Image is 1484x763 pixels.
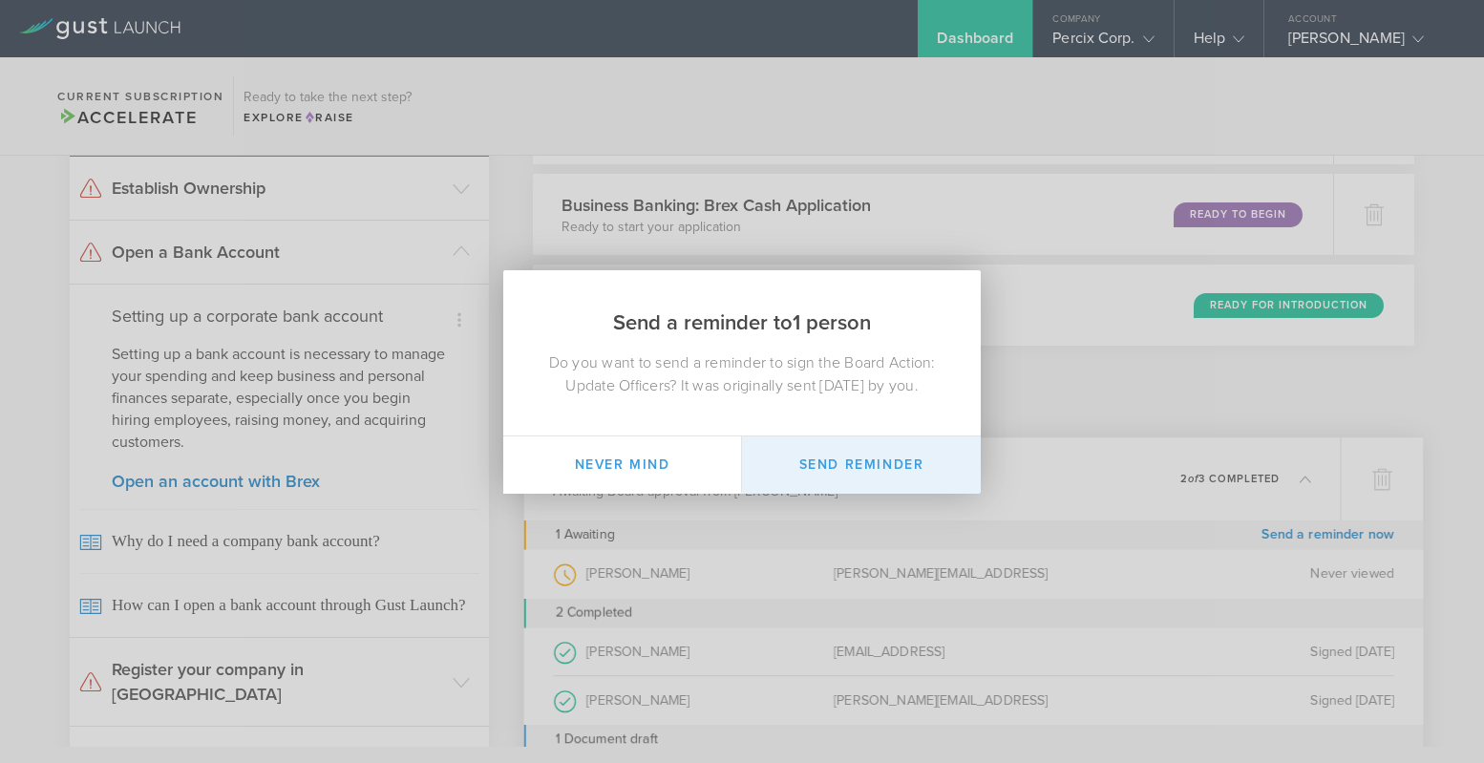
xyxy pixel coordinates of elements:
[549,353,936,395] span: Do you want to send a reminder to sign the Board Action: Update Officers? It was originally sent ...
[503,270,981,351] h2: Send a reminder to
[1389,671,1484,763] iframe: Chat Widget
[793,310,871,335] span: 1 person
[503,436,742,494] button: Never mind
[742,436,981,494] button: Send Reminder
